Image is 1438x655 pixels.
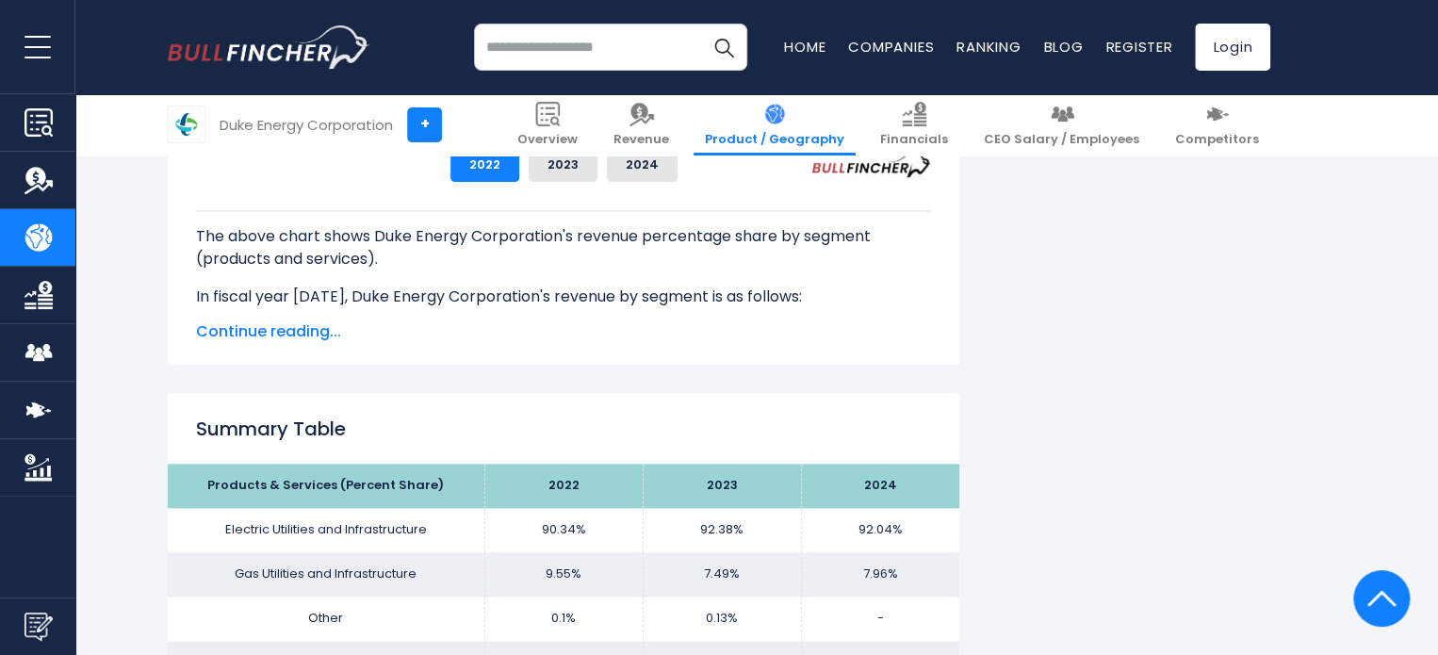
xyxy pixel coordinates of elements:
[801,508,959,552] td: 92.04%
[784,37,825,57] a: Home
[1164,94,1270,156] a: Competitors
[1043,37,1083,57] a: Blog
[168,552,484,597] td: Gas Utilities and Infrastructure
[1105,37,1172,57] a: Register
[801,552,959,597] td: 7.96%
[168,508,484,552] td: Electric Utilities and Infrastructure
[1175,132,1259,148] span: Competitors
[517,132,578,148] span: Overview
[801,464,959,508] th: 2024
[705,132,844,148] span: Product / Geography
[196,286,931,308] p: In fiscal year [DATE], Duke Energy Corporation's revenue by segment is as follows:
[1195,24,1270,71] a: Login
[168,464,484,508] th: Products & Services (Percent Share)
[484,552,643,597] td: 9.55%
[869,94,959,156] a: Financials
[168,25,370,69] a: Go to homepage
[643,508,801,552] td: 92.38%
[506,94,589,156] a: Overview
[484,597,643,641] td: 0.1%
[972,94,1151,156] a: CEO Salary / Employees
[196,225,931,270] p: The above chart shows Duke Energy Corporation's revenue percentage share by segment (products and...
[484,508,643,552] td: 90.34%
[529,148,597,182] button: 2023
[956,37,1021,57] a: Ranking
[450,148,519,182] button: 2022
[484,464,643,508] th: 2022
[196,415,931,443] h2: Summary Table
[643,597,801,641] td: 0.13%
[607,148,678,182] button: 2024
[169,106,204,142] img: DUK logo
[196,320,931,343] span: Continue reading...
[694,94,856,156] a: Product / Geography
[880,132,948,148] span: Financials
[848,37,934,57] a: Companies
[407,107,442,142] a: +
[168,25,370,69] img: bullfincher logo
[643,464,801,508] th: 2023
[801,597,959,641] td: -
[643,552,801,597] td: 7.49%
[984,132,1139,148] span: CEO Salary / Employees
[602,94,680,156] a: Revenue
[168,597,484,641] td: Other
[220,114,393,136] div: Duke Energy Corporation
[700,24,747,71] button: Search
[613,132,669,148] span: Revenue
[196,210,931,549] div: The for Duke Energy Corporation is the Electric Utilities and Infrastructure, which represents 90...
